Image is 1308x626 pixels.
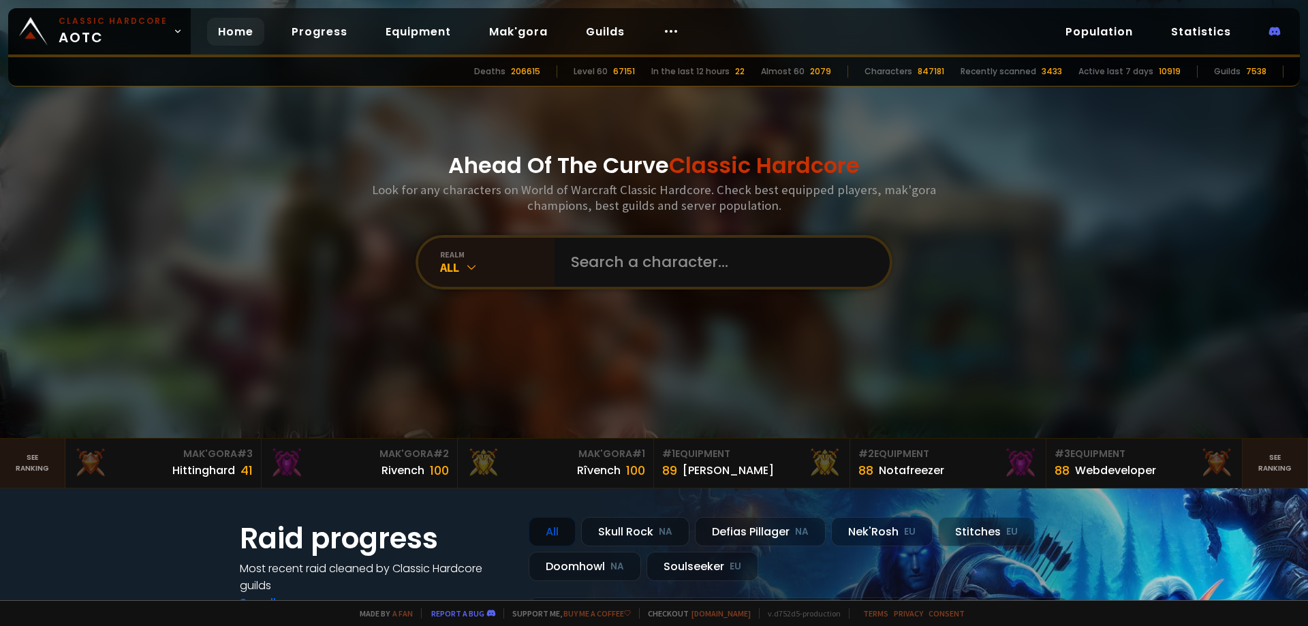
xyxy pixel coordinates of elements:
div: Soulseeker [647,552,758,581]
div: All [440,260,555,275]
div: 41 [240,461,253,480]
span: # 2 [433,447,449,460]
span: # 3 [1055,447,1070,460]
div: Notafreezer [879,462,944,479]
div: Mak'Gora [74,447,253,461]
a: Mak'Gora#3Hittinghard41 [65,439,262,488]
a: Population [1055,18,1144,46]
div: Level 60 [574,65,608,78]
a: Buy me a coffee [563,608,631,619]
div: 88 [1055,461,1070,480]
div: In the last 12 hours [651,65,730,78]
a: Privacy [894,608,923,619]
div: 88 [858,461,873,480]
h1: Ahead Of The Curve [448,149,860,182]
a: Equipment [375,18,462,46]
div: 67151 [613,65,635,78]
a: Guilds [575,18,636,46]
div: Mak'Gora [270,447,449,461]
span: # 1 [632,447,645,460]
div: 3433 [1042,65,1062,78]
div: Equipment [1055,447,1234,461]
h3: Look for any characters on World of Warcraft Classic Hardcore. Check best equipped players, mak'g... [367,182,941,213]
div: 100 [430,461,449,480]
span: Support me, [503,608,631,619]
div: Deaths [474,65,505,78]
div: 847181 [918,65,944,78]
a: Consent [929,608,965,619]
div: 7538 [1246,65,1266,78]
div: Active last 7 days [1078,65,1153,78]
a: Statistics [1160,18,1242,46]
a: Progress [281,18,358,46]
small: EU [730,560,741,574]
small: NA [659,525,672,539]
span: AOTC [59,15,168,48]
small: EU [904,525,916,539]
input: Search a character... [563,238,873,287]
div: Equipment [858,447,1038,461]
div: All [529,517,576,546]
a: #3Equipment88Webdeveloper [1046,439,1243,488]
div: Rivench [381,462,424,479]
a: Seeranking [1243,439,1308,488]
a: a fan [392,608,413,619]
div: Rîvench [577,462,621,479]
div: Doomhowl [529,552,641,581]
div: Webdeveloper [1075,462,1156,479]
div: 10919 [1159,65,1181,78]
small: NA [610,560,624,574]
a: Mak'Gora#1Rîvench100 [458,439,654,488]
span: v. d752d5 - production [759,608,841,619]
div: Defias Pillager [695,517,826,546]
div: 206615 [511,65,540,78]
div: realm [440,249,555,260]
div: Mak'Gora [466,447,645,461]
div: Nek'Rosh [831,517,933,546]
div: Recently scanned [961,65,1036,78]
span: # 3 [237,447,253,460]
small: NA [795,525,809,539]
h4: Most recent raid cleaned by Classic Hardcore guilds [240,560,512,594]
span: Made by [352,608,413,619]
a: Mak'gora [478,18,559,46]
div: Characters [865,65,912,78]
a: [DOMAIN_NAME] [691,608,751,619]
div: Equipment [662,447,841,461]
div: 100 [626,461,645,480]
div: 22 [735,65,745,78]
span: Classic Hardcore [669,150,860,181]
div: [PERSON_NAME] [683,462,774,479]
div: Skull Rock [581,517,689,546]
div: Guilds [1214,65,1241,78]
a: Terms [863,608,888,619]
span: # 1 [662,447,675,460]
div: 89 [662,461,677,480]
div: Hittinghard [172,462,235,479]
div: Almost 60 [761,65,805,78]
a: Home [207,18,264,46]
div: 2079 [810,65,831,78]
a: #2Equipment88Notafreezer [850,439,1046,488]
div: Stitches [938,517,1035,546]
small: EU [1006,525,1018,539]
a: Report a bug [431,608,484,619]
a: Classic HardcoreAOTC [8,8,191,54]
span: Checkout [639,608,751,619]
a: Mak'Gora#2Rivench100 [262,439,458,488]
h1: Raid progress [240,517,512,560]
a: #1Equipment89[PERSON_NAME] [654,439,850,488]
a: See all progress [240,595,328,610]
small: Classic Hardcore [59,15,168,27]
span: # 2 [858,447,874,460]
